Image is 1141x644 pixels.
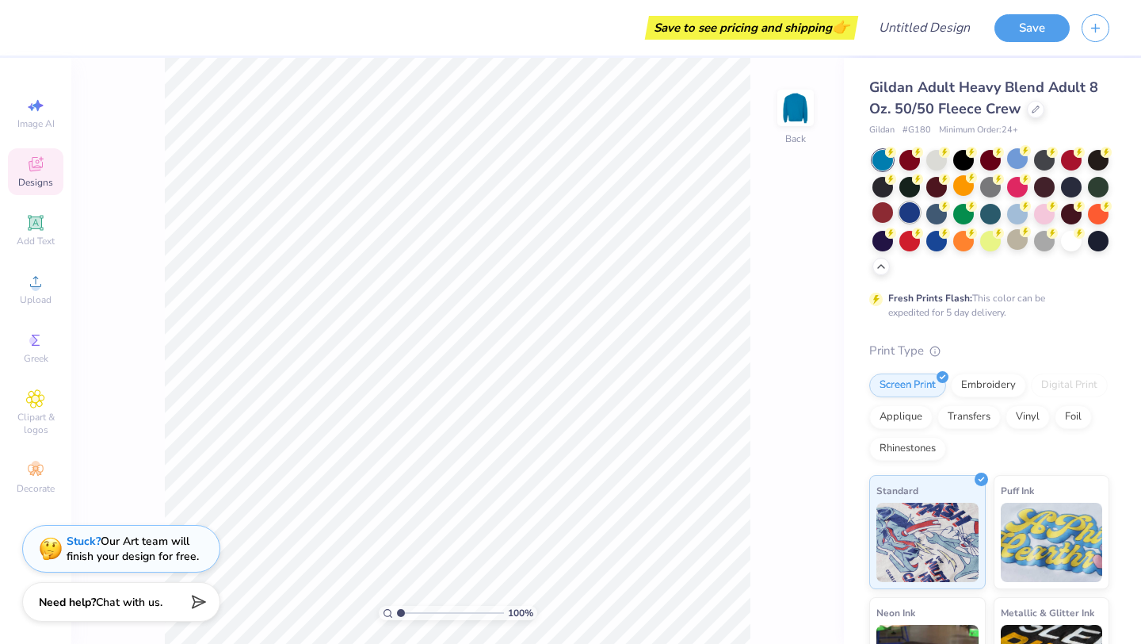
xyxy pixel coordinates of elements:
img: Puff Ink [1001,503,1103,582]
span: Minimum Order: 24 + [939,124,1018,137]
div: Transfers [937,405,1001,429]
div: Foil [1055,405,1092,429]
span: # G180 [902,124,931,137]
span: Decorate [17,482,55,495]
strong: Fresh Prints Flash: [888,292,972,305]
span: Image AI [17,117,55,130]
span: Metallic & Glitter Ink [1001,604,1094,621]
div: Embroidery [951,374,1026,397]
div: Vinyl [1006,405,1050,429]
span: Designs [18,176,53,189]
strong: Need help? [39,595,96,610]
span: Upload [20,293,52,306]
strong: Stuck? [67,534,101,549]
span: Puff Ink [1001,482,1034,499]
div: Back [785,132,806,146]
span: Chat with us. [96,595,162,610]
span: 100 % [508,606,533,620]
div: Our Art team will finish your design for free. [67,534,199,564]
div: Rhinestones [869,437,946,461]
div: Screen Print [869,374,946,397]
div: This color can be expedited for 5 day delivery. [888,291,1083,320]
div: Applique [869,405,933,429]
div: Digital Print [1031,374,1108,397]
img: Back [780,92,811,124]
span: Gildan [869,124,895,137]
input: Untitled Design [866,12,983,44]
div: Save to see pricing and shipping [649,16,854,40]
button: Save [994,14,1070,42]
span: 👉 [832,17,849,36]
span: Clipart & logos [8,411,63,436]
span: Greek [24,352,48,365]
span: Add Text [17,235,55,247]
span: Standard [876,482,918,499]
div: Print Type [869,342,1109,360]
img: Standard [876,503,979,582]
span: Gildan Adult Heavy Blend Adult 8 Oz. 50/50 Fleece Crew [869,78,1098,118]
span: Neon Ink [876,604,915,621]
